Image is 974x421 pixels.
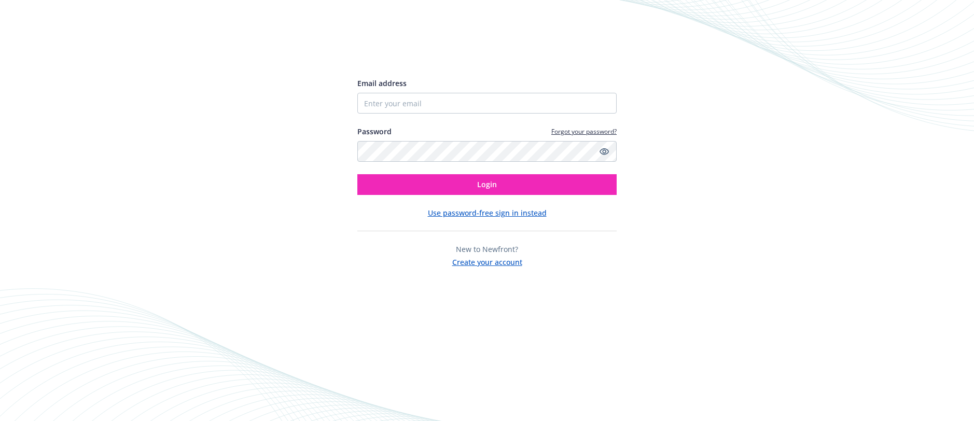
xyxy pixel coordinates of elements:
[357,141,617,162] input: Enter your password
[551,127,617,136] a: Forgot your password?
[598,145,610,158] a: Show password
[477,179,497,189] span: Login
[357,126,392,137] label: Password
[452,255,522,268] button: Create your account
[357,174,617,195] button: Login
[456,244,518,254] span: New to Newfront?
[357,78,407,88] span: Email address
[357,40,455,59] img: Newfront logo
[357,93,617,114] input: Enter your email
[428,207,547,218] button: Use password-free sign in instead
